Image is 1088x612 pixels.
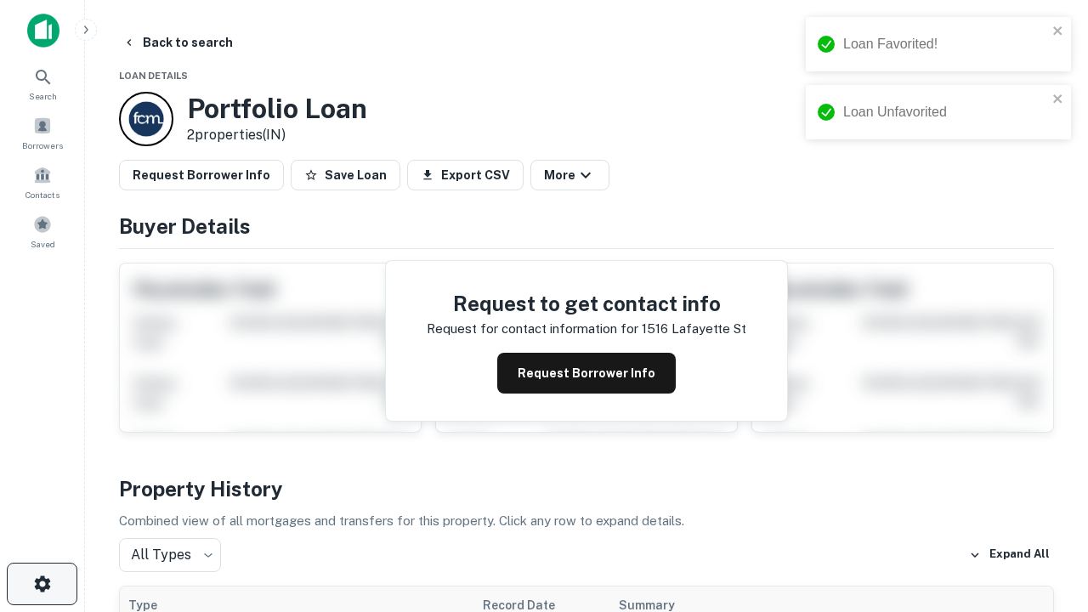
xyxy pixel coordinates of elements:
a: Borrowers [5,110,80,156]
span: Loan Details [119,71,188,81]
button: Request Borrower Info [497,353,676,394]
h3: Portfolio Loan [187,93,367,125]
a: Saved [5,208,80,254]
a: Search [5,60,80,106]
button: More [530,160,609,190]
p: Combined view of all mortgages and transfers for this property. Click any row to expand details. [119,511,1054,531]
button: close [1052,92,1064,108]
span: Saved [31,237,55,251]
span: Borrowers [22,139,63,152]
button: Export CSV [407,160,524,190]
a: Contacts [5,159,80,205]
h4: Request to get contact info [427,288,746,319]
h4: Property History [119,473,1054,504]
button: Expand All [965,542,1054,568]
button: Request Borrower Info [119,160,284,190]
button: Back to search [116,27,240,58]
img: capitalize-icon.png [27,14,59,48]
p: 2 properties (IN) [187,125,367,145]
iframe: Chat Widget [1003,422,1088,503]
p: 1516 lafayette st [642,319,746,339]
span: Search [29,89,57,103]
div: Loan Favorited! [843,34,1047,54]
p: Request for contact information for [427,319,638,339]
div: Loan Unfavorited [843,102,1047,122]
button: Save Loan [291,160,400,190]
span: Contacts [25,188,59,201]
h4: Buyer Details [119,211,1054,241]
button: close [1052,24,1064,40]
div: All Types [119,538,221,572]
